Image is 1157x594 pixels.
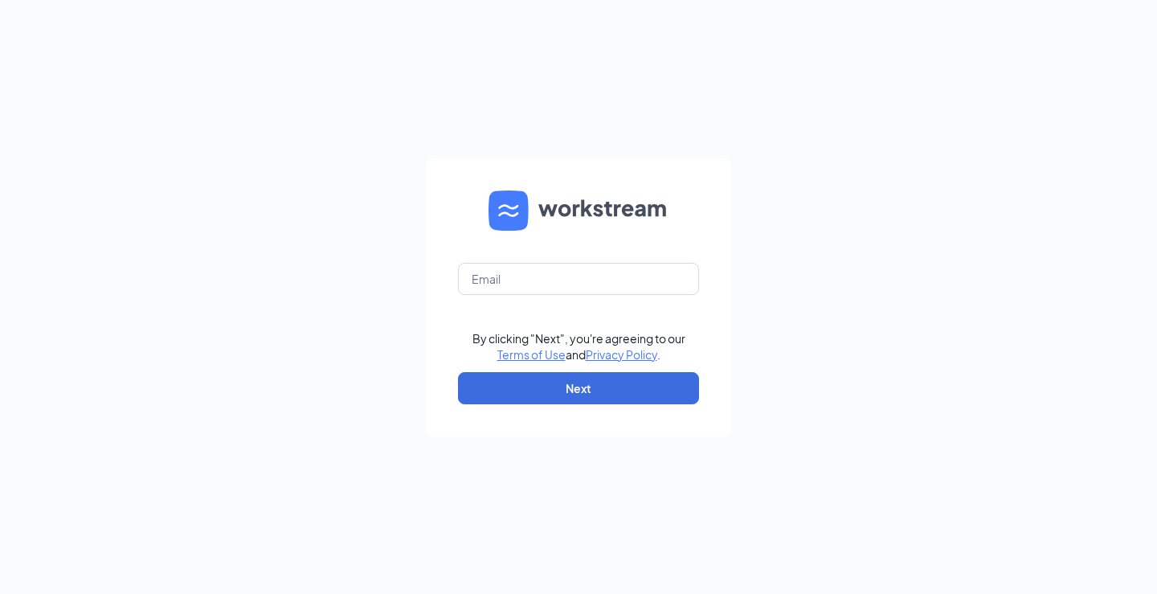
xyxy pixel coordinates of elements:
button: Next [458,372,699,404]
a: Privacy Policy [586,347,657,362]
input: Email [458,263,699,295]
div: By clicking "Next", you're agreeing to our and . [472,330,685,363]
img: WS logo and Workstream text [489,190,668,231]
a: Terms of Use [497,347,566,362]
